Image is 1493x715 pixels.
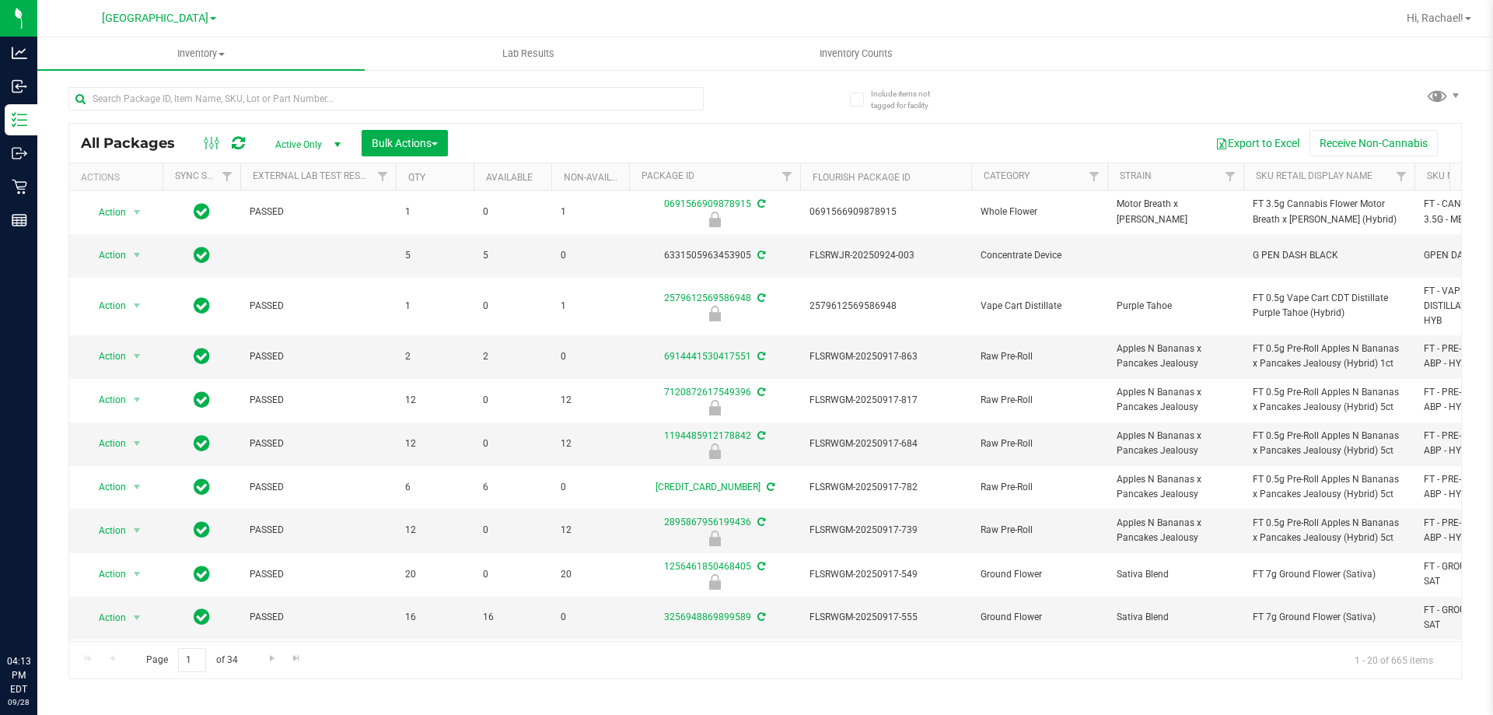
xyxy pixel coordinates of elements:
[405,523,464,538] span: 12
[755,561,765,572] span: Sync from Compliance System
[1117,342,1234,371] span: Apples N Bananas x Pancakes Jealousy
[627,574,802,590] div: Newly Received
[809,299,962,314] span: 2579612569586948
[370,163,396,190] a: Filter
[365,37,692,70] a: Lab Results
[128,520,147,542] span: select
[85,244,127,266] span: Action
[1253,472,1405,502] span: FT 0.5g Pre-Roll Apples N Bananas x Pancakes Jealousy (Hybrid) 5ct
[133,648,250,672] span: Page of 34
[627,400,802,415] div: Newly Received
[250,205,386,219] span: PASSED
[664,351,751,362] a: 6914441530417551
[656,482,760,492] a: [CREDIT_CARD_NUMBER]
[194,606,210,628] span: In Sync
[1253,385,1405,415] span: FT 0.5g Pre-Roll Apples N Bananas x Pancakes Jealousy (Hybrid) 5ct
[1253,197,1405,226] span: FT 3.5g Cannabis Flower Motor Breath x [PERSON_NAME] (Hybrid)
[981,299,1098,314] span: Vape Cart Distillate
[664,517,751,527] a: 2895867956199436
[642,170,694,181] a: Package ID
[483,436,542,451] span: 0
[405,567,464,582] span: 20
[564,172,633,183] a: Non-Available
[664,387,751,398] a: 7120872617549396
[561,248,620,263] span: 0
[1120,170,1152,181] a: Strain
[813,172,911,183] a: Flourish Package ID
[799,47,914,61] span: Inventory Counts
[175,170,235,181] a: Sync Status
[12,79,27,94] inline-svg: Inbound
[85,202,127,223] span: Action
[1253,429,1405,458] span: FT 0.5g Pre-Roll Apples N Bananas x Pancakes Jealousy (Hybrid) 5ct
[37,37,365,70] a: Inventory
[561,205,620,219] span: 1
[627,443,802,459] div: Newly Received
[194,244,210,266] span: In Sync
[561,480,620,495] span: 0
[1117,197,1234,226] span: Motor Breath x [PERSON_NAME]
[250,610,386,625] span: PASSED
[664,293,751,303] a: 2579612569586948
[755,517,765,527] span: Sync from Compliance System
[561,299,620,314] span: 1
[405,436,464,451] span: 12
[128,389,147,411] span: select
[194,433,210,454] span: In Sync
[85,433,127,454] span: Action
[85,295,127,317] span: Action
[194,345,210,367] span: In Sync
[664,430,751,441] a: 1194485912178842
[809,436,962,451] span: FLSRWGM-20250917-684
[483,523,542,538] span: 0
[1253,516,1405,545] span: FT 0.5g Pre-Roll Apples N Bananas x Pancakes Jealousy (Hybrid) 5ct
[483,480,542,495] span: 6
[405,205,464,219] span: 1
[1342,648,1446,671] span: 1 - 20 of 665 items
[405,349,464,364] span: 2
[1256,170,1372,181] a: Sku Retail Display Name
[981,567,1098,582] span: Ground Flower
[483,248,542,263] span: 5
[1117,516,1234,545] span: Apples N Bananas x Pancakes Jealousy
[1205,130,1309,156] button: Export to Excel
[1253,567,1405,582] span: FT 7g Ground Flower (Sativa)
[16,591,62,637] iframe: Resource center
[1117,299,1234,314] span: Purple Tahoe
[7,696,30,708] p: 09/28
[981,610,1098,625] span: Ground Flower
[664,198,751,209] a: 0691566909878915
[755,612,765,622] span: Sync from Compliance System
[405,248,464,263] span: 5
[250,393,386,408] span: PASSED
[372,137,438,149] span: Bulk Actions
[483,610,542,625] span: 16
[483,567,542,582] span: 0
[809,349,962,364] span: FLSRWGM-20250917-863
[809,205,962,219] span: 0691566909878915
[405,299,464,314] span: 1
[981,248,1098,263] span: Concentrate Device
[755,293,765,303] span: Sync from Compliance System
[128,244,147,266] span: select
[1082,163,1107,190] a: Filter
[37,47,365,61] span: Inventory
[408,172,425,183] a: Qty
[253,170,375,181] a: External Lab Test Result
[1117,385,1234,415] span: Apples N Bananas x Pancakes Jealousy
[250,436,386,451] span: PASSED
[81,135,191,152] span: All Packages
[1427,170,1474,181] a: SKU Name
[12,179,27,195] inline-svg: Retail
[809,567,962,582] span: FLSRWGM-20250917-549
[285,648,308,669] a: Go to the last page
[664,612,751,622] a: 3256948869899589
[981,480,1098,495] span: Raw Pre-Roll
[486,172,533,183] a: Available
[362,130,448,156] button: Bulk Actions
[85,563,127,585] span: Action
[194,563,210,585] span: In Sync
[981,205,1098,219] span: Whole Flower
[85,607,127,629] span: Action
[561,523,620,538] span: 12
